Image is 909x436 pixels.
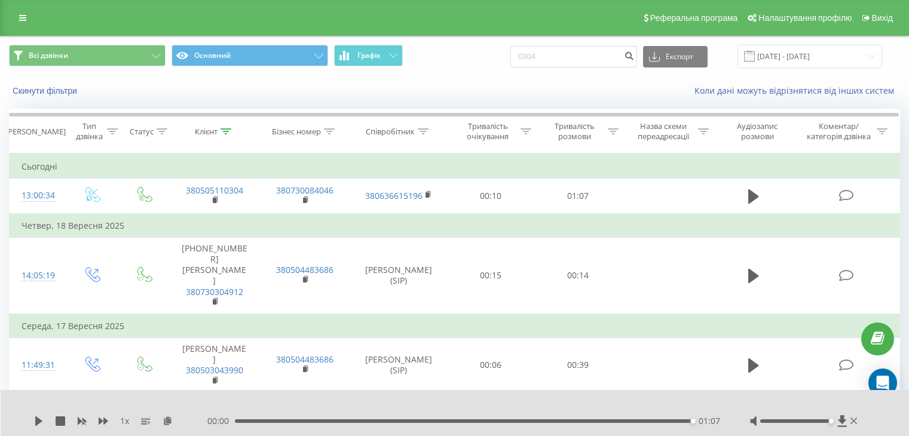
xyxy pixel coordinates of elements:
div: Accessibility label [691,419,696,423]
div: Тривалість очікування [458,121,518,142]
td: 00:14 [534,237,621,314]
a: 380505110304 [186,185,243,196]
button: Графік [334,45,403,66]
td: 00:15 [448,237,534,314]
button: Всі дзвінки [9,45,166,66]
td: Сьогодні [10,155,900,179]
div: Назва схеми переадресації [632,121,695,142]
div: Клієнт [195,127,218,137]
span: 01:07 [699,415,720,427]
span: Графік [357,51,381,60]
a: 380504483686 [276,264,333,275]
button: Основний [172,45,328,66]
span: 00:00 [207,415,235,427]
div: Бізнес номер [272,127,321,137]
td: 00:39 [534,338,621,393]
a: 380504483686 [276,354,333,365]
span: Налаштування профілю [758,13,852,23]
td: 00:06 [448,338,534,393]
div: Accessibility label [828,419,833,423]
a: 380636615196 [365,190,423,201]
button: Скинути фільтри [9,85,83,96]
div: Співробітник [366,127,415,137]
div: 14:05:19 [22,264,53,287]
a: Коли дані можуть відрізнятися вiд інших систем [694,85,900,96]
td: [PHONE_NUMBER] [PERSON_NAME] [169,237,259,314]
td: [PERSON_NAME] [169,338,259,393]
a: 380730304912 [186,286,243,297]
a: 380730084046 [276,185,333,196]
div: Тип дзвінка [75,121,103,142]
td: Четвер, 18 Вересня 2025 [10,214,900,238]
td: [PERSON_NAME] (SIP) [350,237,448,314]
div: Статус [130,127,154,137]
div: Open Intercom Messenger [868,369,897,397]
div: Тривалість розмови [545,121,605,142]
input: Пошук за номером [510,46,637,67]
button: Експорт [643,46,708,67]
div: 11:49:31 [22,354,53,377]
div: [PERSON_NAME] [5,127,66,137]
span: Всі дзвінки [29,51,68,60]
td: 00:10 [448,179,534,214]
div: 13:00:34 [22,184,53,207]
div: Аудіозапис розмови [723,121,792,142]
span: 1 x [120,415,129,427]
td: 01:07 [534,179,621,214]
div: Коментар/категорія дзвінка [804,121,874,142]
span: Реферальна програма [650,13,738,23]
a: 380503043990 [186,364,243,376]
td: [PERSON_NAME] (SIP) [350,338,448,393]
span: Вихід [872,13,893,23]
td: Середа, 17 Вересня 2025 [10,314,900,338]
